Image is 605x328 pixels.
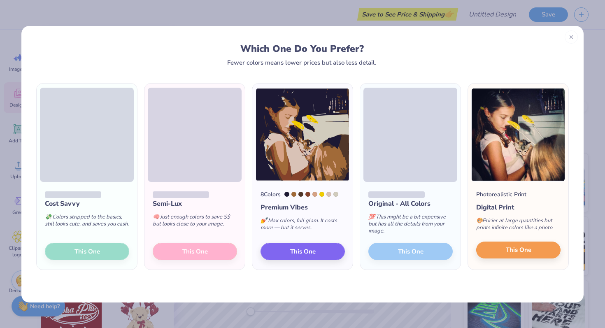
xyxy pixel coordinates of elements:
[312,192,317,197] div: 7514 C
[153,199,237,209] div: Semi-Lux
[305,192,310,197] div: 7601 C
[45,213,51,221] span: 💸
[471,88,565,182] img: Photorealistic preview
[326,192,331,197] div: 4755 C
[476,190,526,199] div: Photorealistic Print
[476,217,483,224] span: 🎨
[368,209,453,243] div: This might be a bit expensive but has all the details from your image.
[261,217,267,224] span: 💅
[153,209,237,236] div: Just enough colors to save $$ but looks close to your image.
[298,192,303,197] div: 476 C
[284,192,289,197] div: 5255 C
[506,245,531,255] span: This One
[261,243,345,260] button: This One
[256,88,349,182] img: 8 color option
[45,199,129,209] div: Cost Savvy
[319,192,324,197] div: 7405 C
[45,209,129,236] div: Colors stripped to the basics, still looks cute, and saves you cash.
[368,199,453,209] div: Original - All Colors
[333,192,338,197] div: 7534 C
[44,43,561,54] div: Which One Do You Prefer?
[476,212,561,240] div: Pricier at large quantities but prints infinite colors like a photo
[290,247,316,256] span: This One
[261,190,281,199] div: 8 Colors
[261,202,345,212] div: Premium Vibes
[261,212,345,240] div: Max colors, full glam. It costs more — but it serves.
[476,242,561,259] button: This One
[291,192,296,197] div: 7574 C
[227,59,377,66] div: Fewer colors means lower prices but also less detail.
[476,202,561,212] div: Digital Print
[153,213,159,221] span: 🧠
[368,213,375,221] span: 💯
